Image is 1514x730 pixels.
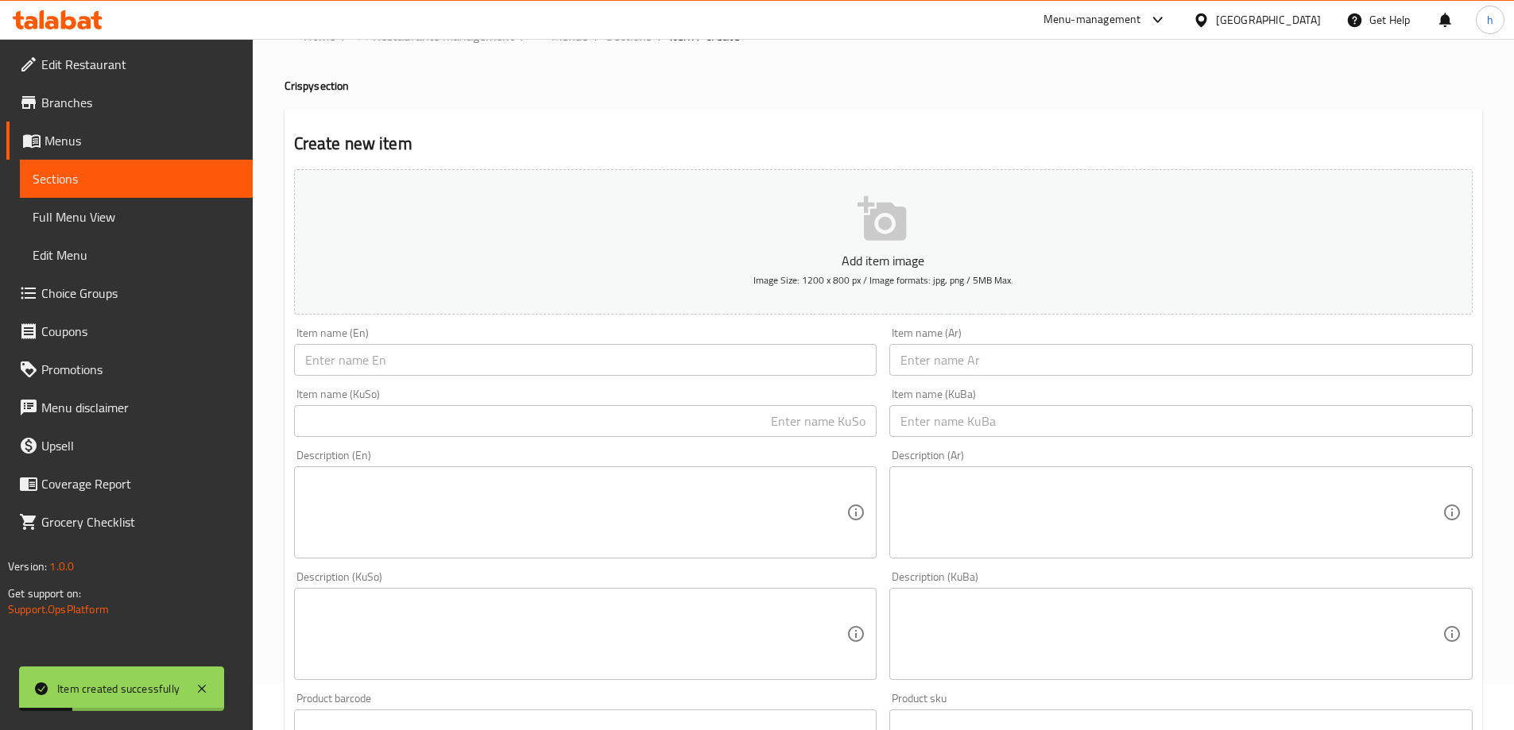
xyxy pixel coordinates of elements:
[41,398,240,417] span: Menu disclaimer
[33,169,240,188] span: Sections
[41,436,240,455] span: Upsell
[6,350,253,388] a: Promotions
[6,274,253,312] a: Choice Groups
[6,83,253,122] a: Branches
[532,25,588,46] a: Menus
[8,599,109,620] a: Support.OpsPlatform
[8,556,47,577] span: Version:
[41,360,240,379] span: Promotions
[285,26,335,45] a: Home
[6,312,253,350] a: Coupons
[753,271,1013,289] span: Image Size: 1200 x 800 px / Image formats: jpg, png / 5MB Max.
[20,160,253,198] a: Sections
[294,132,1473,156] h2: Create new item
[521,26,526,45] li: /
[33,207,240,226] span: Full Menu View
[41,93,240,112] span: Branches
[1044,10,1141,29] div: Menu-management
[41,322,240,341] span: Coupons
[354,25,514,46] a: Restaurants management
[342,26,347,45] li: /
[606,26,652,45] a: Sections
[658,26,664,45] li: /
[45,131,240,150] span: Menus
[373,26,514,45] span: Restaurants management
[41,474,240,493] span: Coverage Report
[294,405,877,437] input: Enter name KuSo
[319,251,1448,270] p: Add item image
[20,198,253,236] a: Full Menu View
[1487,11,1493,29] span: h
[294,344,877,376] input: Enter name En
[294,169,1473,315] button: Add item imageImage Size: 1200 x 800 px / Image formats: jpg, png / 5MB Max.
[6,388,253,427] a: Menu disclaimer
[33,245,240,265] span: Edit Menu
[41,284,240,303] span: Choice Groups
[6,122,253,160] a: Menus
[1216,11,1321,29] div: [GEOGRAPHIC_DATA]
[41,55,240,74] span: Edit Restaurant
[552,26,588,45] span: Menus
[889,344,1473,376] input: Enter name Ar
[57,680,180,697] div: Item created successfully
[889,405,1473,437] input: Enter name KuBa
[6,45,253,83] a: Edit Restaurant
[49,556,74,577] span: 1.0.0
[6,465,253,503] a: Coverage Report
[41,512,240,531] span: Grocery Checklist
[670,26,740,45] span: item / create
[20,236,253,274] a: Edit Menu
[6,427,253,465] a: Upsell
[285,78,1482,94] h4: Crispy section
[594,26,600,45] li: /
[8,583,81,604] span: Get support on:
[6,503,253,541] a: Grocery Checklist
